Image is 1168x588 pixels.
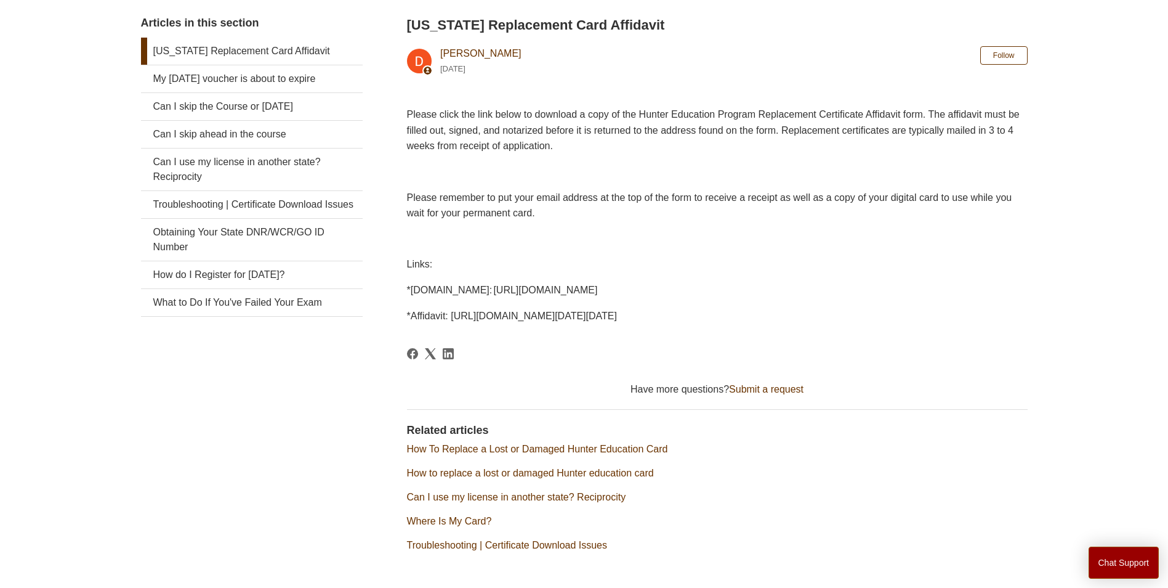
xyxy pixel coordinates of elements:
[141,219,363,261] a: Obtaining Your State DNR/WCR/GO ID Number
[141,149,363,190] a: Can I use my license in another state? Reciprocity
[141,65,363,92] a: My [DATE] voucher is about to expire
[729,384,804,394] a: Submit a request
[407,348,418,359] svg: Share this page on Facebook
[407,15,1028,35] h2: Pennsylvania Replacement Card Affidavit
[407,311,617,321] span: *Affidavit: [URL][DOMAIN_NAME][DATE][DATE]
[407,422,1028,439] h2: Related articles
[407,444,668,454] a: How To Replace a Lost or Damaged Hunter Education Card
[141,93,363,120] a: Can I skip the Course or [DATE]
[407,492,626,502] a: Can I use my license in another state? Reciprocity
[407,285,598,295] span: *[DOMAIN_NAME]: [URL][DOMAIN_NAME]
[407,468,654,478] a: How to replace a lost or damaged Hunter education card
[141,121,363,148] a: Can I skip ahead in the course
[407,109,1020,151] span: Please click the link below to download a copy of the Hunter Education Program Replacement Certif...
[141,289,363,316] a: What to Do If You've Failed Your Exam
[407,348,418,359] a: Facebook
[141,38,363,65] a: [US_STATE] Replacement Card Affidavit
[443,348,454,359] a: LinkedIn
[407,192,1012,219] span: Please remember to put your email address at the top of the form to receive a receipt as well as ...
[407,259,433,269] span: Links:
[1089,547,1159,579] button: Chat Support
[407,382,1028,397] div: Have more questions?
[425,348,436,359] svg: Share this page on X Corp
[425,348,436,359] a: X Corp
[141,191,363,218] a: Troubleshooting | Certificate Download Issues
[980,46,1028,65] button: Follow Article
[407,516,492,526] a: Where Is My Card?
[440,48,522,59] a: [PERSON_NAME]
[141,17,259,29] span: Articles in this section
[141,261,363,288] a: How do I Register for [DATE]?
[407,540,608,550] a: Troubleshooting | Certificate Download Issues
[443,348,454,359] svg: Share this page on LinkedIn
[440,64,465,73] time: 02/12/2024, 18:11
